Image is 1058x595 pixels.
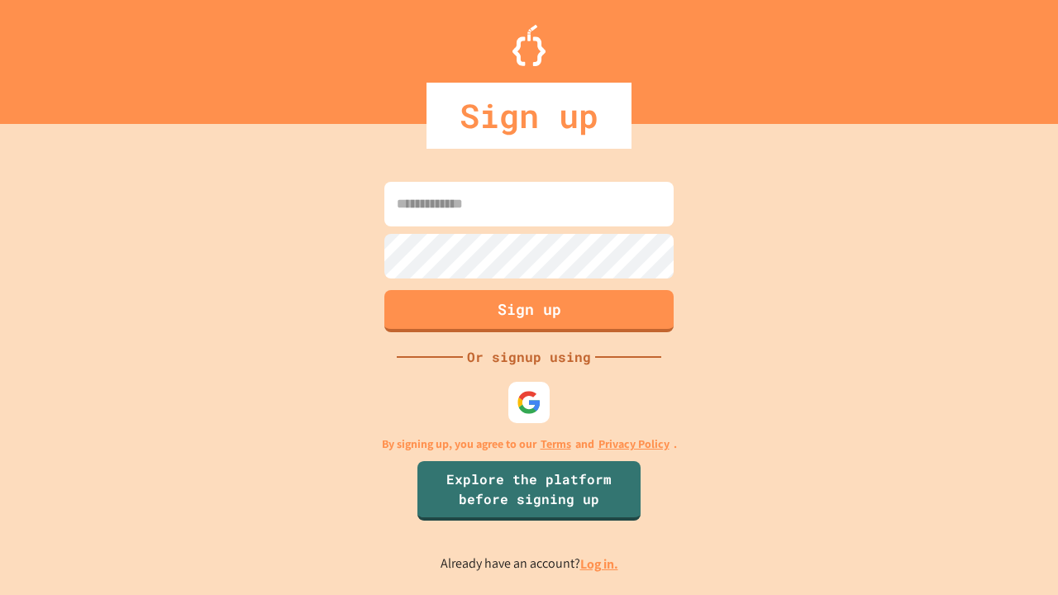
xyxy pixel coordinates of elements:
[441,554,618,574] p: Already have an account?
[512,25,546,66] img: Logo.svg
[517,390,541,415] img: google-icon.svg
[384,290,674,332] button: Sign up
[598,436,670,453] a: Privacy Policy
[417,461,641,521] a: Explore the platform before signing up
[463,347,595,367] div: Or signup using
[382,436,677,453] p: By signing up, you agree to our and .
[580,555,618,573] a: Log in.
[541,436,571,453] a: Terms
[427,83,631,149] div: Sign up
